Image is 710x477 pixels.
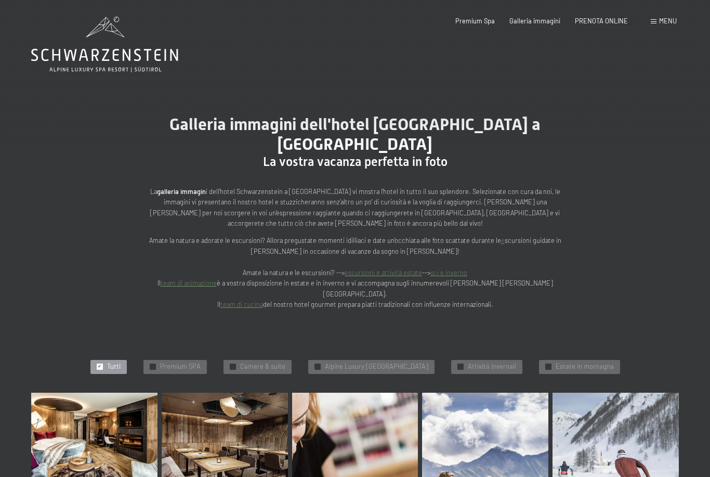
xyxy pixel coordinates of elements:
p: Amate la natura e adorate le escursioni? Allora pregustate momenti idilliaci e date un’occhiata a... [147,235,563,310]
span: ✓ [98,364,101,370]
span: Camere & suite [240,362,285,371]
a: sci e inverno [430,268,467,277]
strong: galleria immagin [157,187,206,196]
span: ✓ [315,364,319,370]
a: escursioni e attività estate [345,268,422,277]
span: Attivitá invernali [468,362,516,371]
a: Galleria immagini [509,17,560,25]
a: Premium Spa [455,17,495,25]
a: PRENOTA ONLINE [575,17,628,25]
span: Estate in montagna [556,362,614,371]
span: ✓ [546,364,550,370]
span: ✓ [231,364,234,370]
a: team di cucina [220,300,263,308]
a: team di animazione [161,279,217,287]
span: Galleria immagini dell'hotel [GEOGRAPHIC_DATA] a [GEOGRAPHIC_DATA] [169,114,541,154]
span: Premium SPA [160,362,201,371]
span: Menu [659,17,677,25]
span: ✓ [458,364,462,370]
a: e [501,236,505,244]
span: Tutti [107,362,121,371]
span: La vostra vacanza perfetta in foto [263,154,448,169]
p: La i dell’hotel Schwarzenstein a [GEOGRAPHIC_DATA] vi mostra l’hotel in tutto il suo splendore. S... [147,186,563,229]
span: ✓ [151,364,154,370]
span: Alpine Luxury [GEOGRAPHIC_DATA] [325,362,428,371]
